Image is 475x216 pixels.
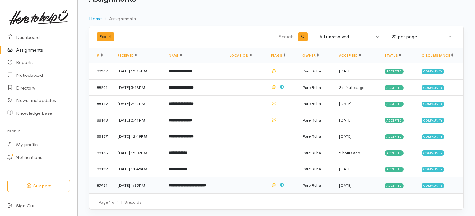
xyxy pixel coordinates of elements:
a: Flags [271,53,285,57]
span: Community [422,167,444,172]
a: Home [89,15,102,22]
td: [DATE] 11:45AM [113,161,164,177]
span: Community [422,69,444,74]
span: | [121,200,122,205]
td: [DATE] 1:35PM [113,177,164,193]
span: Pare Ruha [302,134,321,139]
span: Accepted [385,69,404,74]
a: Received [118,53,137,57]
td: 88201 [89,79,113,96]
a: Circumstance [422,53,453,57]
span: Accepted [385,167,404,172]
span: Pare Ruha [302,166,321,172]
span: Accepted [385,150,404,155]
td: [DATE] 12:07PM [113,145,164,161]
time: 2 hours ago [339,150,360,155]
span: Community [422,85,444,90]
a: Name [169,53,182,57]
time: [DATE] [339,68,352,74]
time: [DATE] [339,117,352,123]
span: Accepted [385,118,404,123]
td: 88133 [89,145,113,161]
span: Accepted [385,183,404,188]
li: Assignments [102,15,136,22]
a: Accepted [339,53,361,57]
span: Pare Ruha [302,68,321,74]
span: Pare Ruha [302,85,321,90]
td: 88239 [89,63,113,80]
time: [DATE] [339,183,352,188]
nav: breadcrumb [89,11,464,26]
td: 88149 [89,96,113,112]
td: [DATE] 12:16PM [113,63,164,80]
span: Community [422,102,444,107]
button: Export [97,32,114,41]
button: All unresolved [316,31,384,43]
span: Accepted [385,134,404,139]
button: Support [7,180,70,192]
span: Community [422,150,444,155]
button: 20 per page [388,31,456,43]
td: 88129 [89,161,113,177]
time: 3 minutes ago [339,85,365,90]
small: Page 1 of 1 8 records [99,200,141,205]
a: Owner [302,53,319,57]
span: Community [422,134,444,139]
td: [DATE] 5:13PM [113,79,164,96]
td: 88137 [89,128,113,145]
span: Pare Ruha [302,183,321,188]
a: Status [385,53,401,57]
td: [DATE] 2:52PM [113,96,164,112]
a: Location [230,53,252,57]
time: [DATE] [339,101,352,106]
span: Pare Ruha [302,101,321,106]
a: # [97,53,103,57]
td: [DATE] 12:49PM [113,128,164,145]
td: 88148 [89,112,113,128]
input: Search [206,30,295,44]
span: Accepted [385,102,404,107]
span: Community [422,183,444,188]
span: Pare Ruha [302,117,321,123]
div: All unresolved [319,33,375,40]
span: Pare Ruha [302,150,321,155]
td: [DATE] 2:41PM [113,112,164,128]
span: Community [422,118,444,123]
time: [DATE] [339,134,352,139]
span: Accepted [385,85,404,90]
div: 20 per page [391,33,447,40]
h6: Profile [7,127,70,136]
td: 87951 [89,177,113,193]
time: [DATE] [339,166,352,172]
